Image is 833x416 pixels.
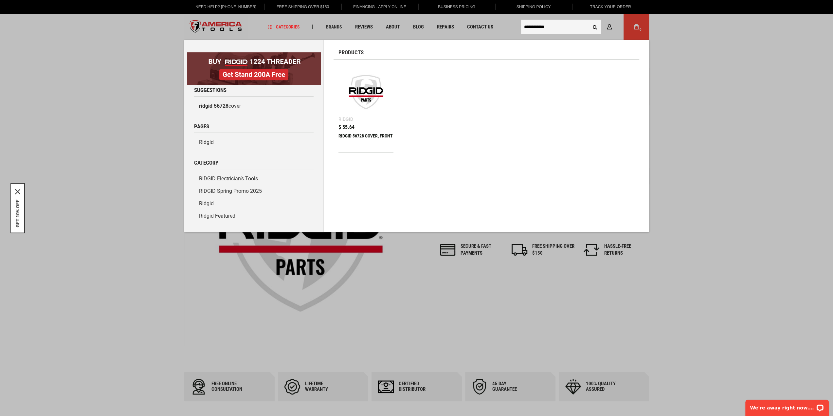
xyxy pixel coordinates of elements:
a: ridgid 56728cover [194,100,314,112]
span: Pages [194,124,209,129]
img: BOGO: Buy RIDGID® 1224 Threader, Get Stand 200A Free! [187,52,321,85]
b: 56728 [214,103,228,109]
a: RIDGID Spring Promo 2025 [194,185,314,197]
button: Close [15,189,20,194]
span: Category [194,160,218,166]
a: Ridgid Featured [194,210,314,222]
span: Products [338,50,364,55]
a: Ridgid [194,197,314,210]
span: Suggestions [194,87,226,93]
span: Categories [268,25,299,29]
span: $ 35.64 [338,125,354,130]
a: Ridgid [194,136,314,149]
button: GET 10% OFF [15,199,20,227]
div: RIDGID 56728 COVER, FRONT [338,133,394,149]
span: Brands [326,25,342,29]
a: RIDGID Electrician’s Tools [194,172,314,185]
b: ridgid [199,103,212,109]
svg: close icon [15,189,20,194]
iframe: LiveChat chat widget [741,395,833,416]
a: Brands [323,23,345,31]
div: Ridgid [338,117,353,121]
button: Search [589,21,601,33]
a: BOGO: Buy RIDGID® 1224 Threader, Get Stand 200A Free! [187,52,321,57]
img: RIDGID 56728 COVER, FRONT [342,68,390,117]
a: RIDGID 56728 COVER, FRONT Ridgid $ 35.64 RIDGID 56728 COVER, FRONT [338,64,394,152]
a: Categories [265,23,302,31]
